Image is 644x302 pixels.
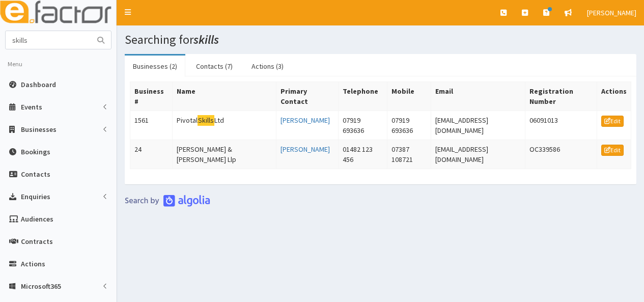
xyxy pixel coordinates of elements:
[431,111,525,140] td: [EMAIL_ADDRESS][DOMAIN_NAME]
[525,82,597,111] th: Registration Number
[6,31,91,49] input: Search...
[281,145,330,154] a: [PERSON_NAME]
[431,82,525,111] th: Email
[198,115,215,126] mark: Skills
[21,192,50,201] span: Enquiries
[21,102,42,112] span: Events
[21,125,57,134] span: Businesses
[130,140,173,169] td: 24
[525,140,597,169] td: OC339586
[21,259,45,268] span: Actions
[431,140,525,169] td: [EMAIL_ADDRESS][DOMAIN_NAME]
[338,111,387,140] td: 07919 693636
[125,195,210,207] img: search-by-algolia-light-background.png
[130,82,173,111] th: Business #
[188,56,241,77] a: Contacts (7)
[130,111,173,140] td: 1561
[276,82,338,111] th: Primary Contact
[338,140,387,169] td: 01482 123 456
[21,214,53,224] span: Audiences
[587,8,636,17] span: [PERSON_NAME]
[338,82,387,111] th: Telephone
[21,147,50,156] span: Bookings
[601,145,624,156] a: Edit
[281,116,330,125] a: [PERSON_NAME]
[125,33,636,46] h1: Searching for
[125,56,185,77] a: Businesses (2)
[243,56,292,77] a: Actions (3)
[172,140,276,169] td: [PERSON_NAME] & [PERSON_NAME] Llp
[172,111,276,140] td: Pivotal Ltd
[21,282,61,291] span: Microsoft365
[21,237,53,246] span: Contracts
[601,116,624,127] a: Edit
[387,111,431,140] td: 07919 693636
[193,32,219,47] i: skills
[597,82,631,111] th: Actions
[21,80,56,89] span: Dashboard
[172,82,276,111] th: Name
[387,140,431,169] td: 07387 108721
[21,170,50,179] span: Contacts
[387,82,431,111] th: Mobile
[525,111,597,140] td: 06091013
